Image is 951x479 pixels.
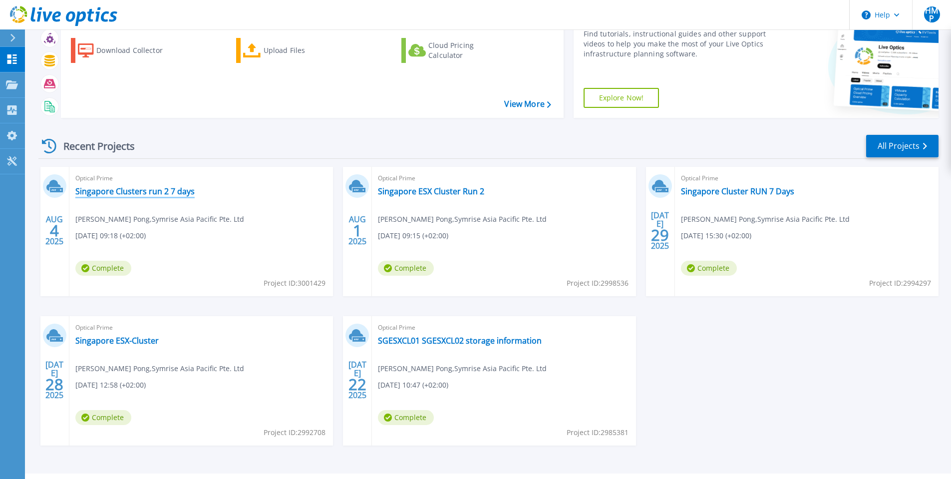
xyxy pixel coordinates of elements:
span: [DATE] 09:18 (+02:00) [75,230,146,241]
span: [DATE] 10:47 (+02:00) [378,380,448,391]
span: Complete [75,261,131,276]
span: HMP [924,6,940,22]
span: 4 [50,226,59,235]
div: Find tutorials, instructional guides and other support videos to help you make the most of your L... [584,29,770,59]
a: Singapore Clusters run 2 7 days [75,186,195,196]
a: Download Collector [71,38,182,63]
div: Download Collector [96,40,176,60]
div: Cloud Pricing Calculator [428,40,508,60]
span: [DATE] 09:15 (+02:00) [378,230,448,241]
span: [DATE] 12:58 (+02:00) [75,380,146,391]
span: Optical Prime [75,173,327,184]
span: Project ID: 2994297 [869,278,931,289]
div: AUG 2025 [45,212,64,249]
a: Singapore Cluster RUN 7 Days [681,186,794,196]
a: Singapore ESX Cluster Run 2 [378,186,484,196]
div: AUG 2025 [348,212,367,249]
a: Cloud Pricing Calculator [401,38,513,63]
span: 28 [45,380,63,389]
a: SGESXCL01 SGESXCL02 storage information [378,336,542,346]
a: Explore Now! [584,88,659,108]
span: [PERSON_NAME] Pong , Symrise Asia Pacific Pte. Ltd [681,214,850,225]
span: Project ID: 3001429 [264,278,325,289]
span: 1 [353,226,362,235]
span: Optical Prime [378,173,630,184]
span: [PERSON_NAME] Pong , Symrise Asia Pacific Pte. Ltd [378,214,547,225]
span: Optical Prime [681,173,933,184]
span: 29 [651,231,669,239]
span: Complete [378,410,434,425]
div: Upload Files [264,40,343,60]
span: Optical Prime [75,322,327,333]
span: Optical Prime [378,322,630,333]
a: View More [504,99,551,109]
div: Recent Projects [38,134,148,158]
div: [DATE] 2025 [650,212,669,249]
span: 22 [348,380,366,389]
span: Complete [75,410,131,425]
span: Project ID: 2998536 [567,278,629,289]
a: All Projects [866,135,939,157]
span: [PERSON_NAME] Pong , Symrise Asia Pacific Pte. Ltd [378,363,547,374]
a: Upload Files [236,38,347,63]
div: [DATE] 2025 [348,362,367,398]
span: Project ID: 2985381 [567,427,629,438]
span: Project ID: 2992708 [264,427,325,438]
span: Complete [681,261,737,276]
span: [PERSON_NAME] Pong , Symrise Asia Pacific Pte. Ltd [75,214,244,225]
div: [DATE] 2025 [45,362,64,398]
a: Singapore ESX-Cluster [75,336,159,346]
span: [PERSON_NAME] Pong , Symrise Asia Pacific Pte. Ltd [75,363,244,374]
span: Complete [378,261,434,276]
span: [DATE] 15:30 (+02:00) [681,230,751,241]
